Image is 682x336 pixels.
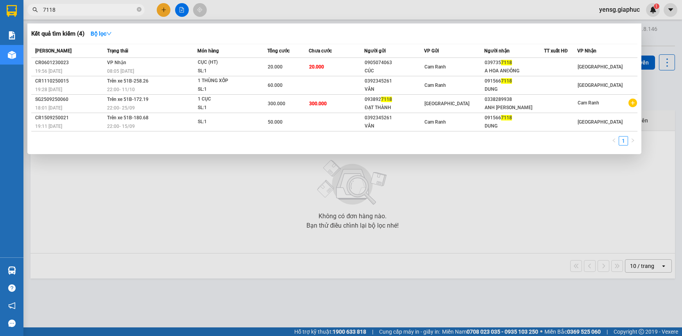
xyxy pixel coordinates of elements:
[628,136,637,146] button: right
[137,6,141,14] span: close-circle
[197,48,219,54] span: Món hàng
[198,67,256,75] div: SL: 1
[485,104,544,112] div: ANH [PERSON_NAME]
[107,115,149,120] span: Trên xe 51B-180.68
[267,48,290,54] span: Tổng cước
[35,48,72,54] span: [PERSON_NAME]
[35,87,62,92] span: 19:28 [DATE]
[578,100,599,106] span: Cam Ranh
[107,124,135,129] span: 22:00 - 15/09
[424,64,446,70] span: Cam Ranh
[485,67,544,75] div: A HOA ANĐÔNG
[424,119,446,125] span: Cam Ranh
[309,101,327,106] span: 300.000
[8,266,16,275] img: warehouse-icon
[7,5,17,17] img: logo-vxr
[35,105,62,111] span: 18:01 [DATE]
[91,31,112,37] strong: Bộ lọc
[309,64,324,70] span: 20.000
[424,101,469,106] span: [GEOGRAPHIC_DATA]
[501,115,512,120] span: 7118
[501,60,512,65] span: 7118
[619,137,628,145] a: 1
[31,30,84,38] h3: Kết quả tìm kiếm ( 4 )
[8,284,16,292] span: question-circle
[268,101,285,106] span: 300.000
[609,136,619,146] button: left
[485,77,544,85] div: 091566
[484,48,510,54] span: Người nhận
[84,27,118,40] button: Bộ lọcdown
[365,59,424,67] div: 0905074063
[501,78,512,84] span: 7118
[365,114,424,122] div: 0392345261
[612,138,616,143] span: left
[485,122,544,130] div: DUNG
[268,83,283,88] span: 60.000
[198,95,256,104] div: 1 CỤC
[485,114,544,122] div: 091566
[485,95,544,104] div: 0338289938
[198,104,256,112] div: SL: 1
[365,67,424,75] div: CÚC
[609,136,619,146] li: Previous Page
[365,122,424,130] div: VÂN
[107,105,135,111] span: 22:00 - 25/09
[198,85,256,94] div: SL: 1
[8,320,16,327] span: message
[628,136,637,146] li: Next Page
[43,5,135,14] input: Tìm tên, số ĐT hoặc mã đơn
[628,99,637,107] span: plus-circle
[35,114,105,122] div: CR1509250021
[578,119,623,125] span: [GEOGRAPHIC_DATA]
[35,59,105,67] div: CR0601230023
[365,95,424,104] div: 093892
[198,118,256,126] div: SL: 1
[365,77,424,85] div: 0392345261
[137,7,141,12] span: close-circle
[268,64,283,70] span: 20.000
[198,77,256,85] div: 1 THÙNG XỐP
[8,51,16,59] img: warehouse-icon
[35,95,105,104] div: SG2509250060
[8,302,16,309] span: notification
[107,97,149,102] span: Trên xe 51B-172.19
[381,97,392,102] span: 7118
[35,77,105,85] div: CR1110250015
[577,48,596,54] span: VP Nhận
[424,83,446,88] span: Cam Ranh
[107,48,128,54] span: Trạng thái
[365,104,424,112] div: ĐẠT THÀNH
[107,87,135,92] span: 22:00 - 11/10
[424,48,439,54] span: VP Gửi
[107,78,149,84] span: Trên xe 51B-258.26
[32,7,38,13] span: search
[107,68,134,74] span: 08:05 [DATE]
[35,68,62,74] span: 19:56 [DATE]
[485,59,544,67] div: 039735
[107,60,126,65] span: VP Nhận
[485,85,544,93] div: DUNG
[198,58,256,67] div: CỤC (HT)
[630,138,635,143] span: right
[365,85,424,93] div: VÂN
[106,31,112,36] span: down
[619,136,628,146] li: 1
[268,119,283,125] span: 50.000
[309,48,332,54] span: Chưa cước
[578,64,623,70] span: [GEOGRAPHIC_DATA]
[364,48,386,54] span: Người gửi
[8,31,16,40] img: solution-icon
[578,83,623,88] span: [GEOGRAPHIC_DATA]
[544,48,568,54] span: TT xuất HĐ
[35,124,62,129] span: 19:11 [DATE]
